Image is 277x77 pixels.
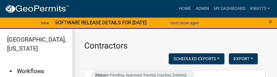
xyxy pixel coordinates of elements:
[193,3,211,14] a: Admin
[177,3,193,14] a: Home
[229,53,258,64] button: Export
[84,41,265,51] h3: Contractors
[38,18,51,28] a: View
[248,3,272,14] a: Kwatts
[7,68,14,75] i: arrow_drop_down
[269,17,272,26] span: ×
[55,20,146,25] strong: SOFTWARE RELEASE DETAILS FOR [DATE]
[169,53,224,64] button: Scheduled Exports
[269,18,272,25] button: Close
[211,3,248,14] a: My Dashboard
[168,18,202,28] button: Don't show again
